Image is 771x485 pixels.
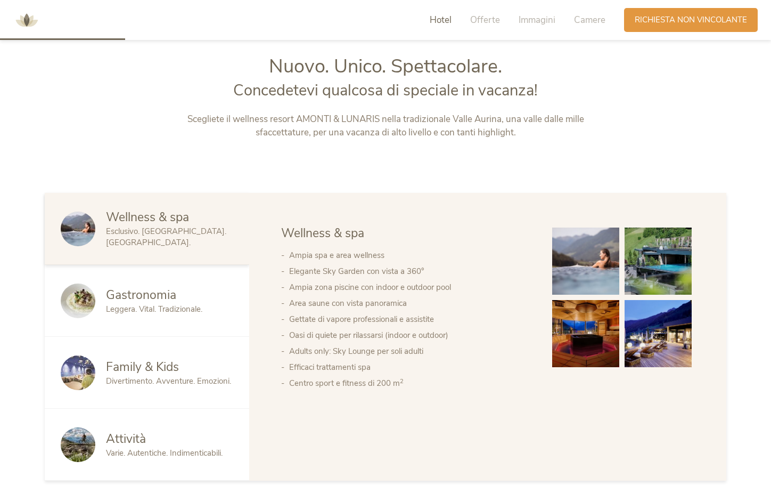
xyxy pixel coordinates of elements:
li: Oasi di quiete per rilassarsi (indoor e outdoor) [289,327,531,343]
span: Immagini [519,14,555,26]
li: Ampia spa e area wellness [289,247,531,263]
span: Varie. Autentiche. Indimenticabili. [106,448,223,458]
img: AMONTI & LUNARIS Wellnessresort [11,4,43,36]
span: Nuovo. Unico. Spettacolare. [269,53,502,79]
span: Camere [574,14,605,26]
span: Gastronomia [106,287,176,303]
span: Esclusivo. [GEOGRAPHIC_DATA]. [GEOGRAPHIC_DATA]. [106,226,226,248]
span: Leggera. Vital. Tradizionale. [106,304,202,314]
sup: 2 [400,377,404,385]
p: Scegliete il wellness resort AMONTI & LUNARIS nella tradizionale Valle Aurina, una valle dalle mi... [163,112,608,140]
li: Adults only: Sky Lounge per soli adulti [289,343,531,359]
span: Wellness & spa [281,225,364,241]
span: Divertimento. Avventure. Emozioni. [106,376,231,386]
li: Ampia zona piscine con indoor e outdoor pool [289,279,531,295]
li: Gettate di vapore professionali e assistite [289,311,531,327]
li: Efficaci trattamenti spa [289,359,531,375]
span: Family & Kids [106,359,179,375]
a: AMONTI & LUNARIS Wellnessresort [11,16,43,23]
span: Concedetevi qualcosa di speciale in vacanza! [233,80,538,101]
li: Area saune con vista panoramica [289,295,531,311]
span: Offerte [470,14,500,26]
span: Wellness & spa [106,209,189,225]
li: Elegante Sky Garden con vista a 360° [289,263,531,279]
span: Attività [106,431,146,447]
span: Hotel [430,14,452,26]
span: Richiesta non vincolante [635,14,747,26]
li: Centro sport e fitness di 200 m [289,375,531,391]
